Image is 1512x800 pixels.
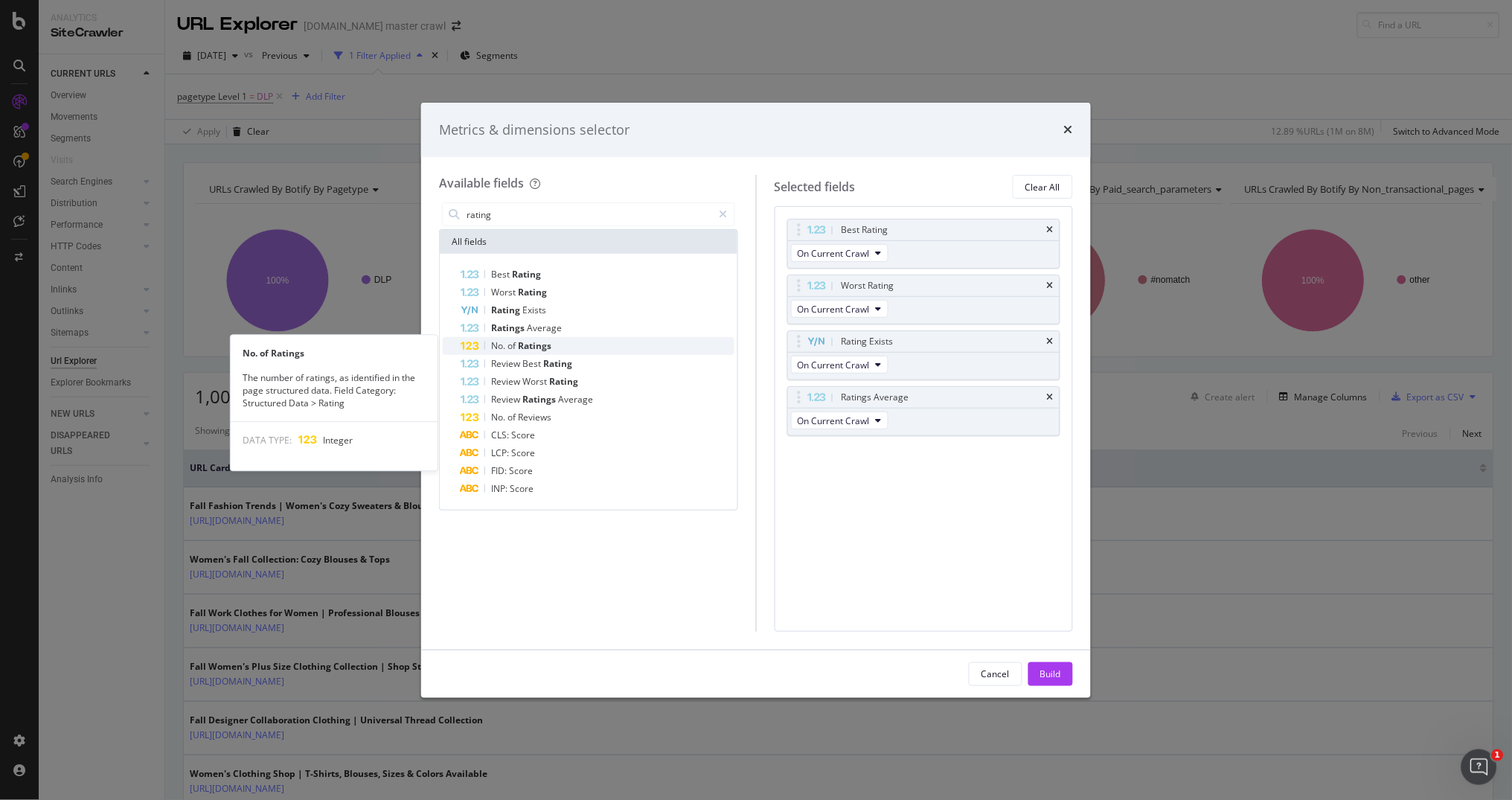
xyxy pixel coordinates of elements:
span: No. [491,411,507,423]
button: On Current Crawl [791,356,888,374]
span: On Current Crawl [798,359,870,371]
span: Rating [549,375,578,388]
div: Cancel [981,668,1010,680]
span: Average [558,393,593,406]
div: Clear All [1025,181,1060,193]
span: Reviews [518,411,551,423]
div: Available fields [439,175,524,191]
span: Ratings [491,321,527,334]
span: Exists [522,304,546,316]
span: Best [522,357,543,370]
div: Selected fields [775,179,856,196]
span: Rating [518,286,547,298]
span: CLS: [491,429,511,441]
span: INP: [491,482,510,495]
span: of [507,411,518,423]
span: Score [509,464,533,477]
span: of [507,339,518,352]
iframe: Intercom live chat [1461,749,1497,785]
div: Ratings AveragetimesOn Current Crawl [787,386,1061,436]
span: No. [491,339,507,352]
div: Ratings Average [842,390,909,405]
span: Score [510,482,534,495]
span: 1 [1492,749,1504,761]
span: Review [491,375,522,388]
span: Average [527,321,562,334]
div: No. of Ratings [231,347,438,359]
div: Best Rating [842,223,888,237]
div: Worst Rating [842,278,894,293]
button: Cancel [969,662,1022,686]
div: Metrics & dimensions selector [439,121,630,140]
span: Review [491,357,522,370]
span: On Current Crawl [798,303,870,316]
span: Rating [491,304,522,316]
div: The number of ratings, as identified in the page structured data. Field Category: Structured Data... [231,371,438,409]
button: Build [1028,662,1073,686]
span: On Current Crawl [798,247,870,260]
span: LCP: [491,447,511,459]
span: Rating [543,357,572,370]
div: times [1047,393,1054,402]
div: modal [421,103,1091,698]
span: On Current Crawl [798,415,870,427]
span: Worst [491,286,518,298]
span: Score [511,447,535,459]
button: Clear All [1013,175,1073,199]
span: Score [511,429,535,441]
div: All fields [440,230,737,254]
div: times [1047,337,1054,346]
span: Review [491,393,522,406]
button: On Current Crawl [791,412,888,429]
button: On Current Crawl [791,300,888,318]
span: Ratings [522,393,558,406]
input: Search by field name [465,203,713,225]
div: times [1047,225,1054,234]
button: On Current Crawl [791,244,888,262]
span: Worst [522,375,549,388]
div: Rating Exists [842,334,894,349]
div: times [1047,281,1054,290]
span: Best [491,268,512,281]
div: Build [1040,668,1061,680]
span: Ratings [518,339,551,352]
span: FID: [491,464,509,477]
div: Rating ExiststimesOn Current Crawl [787,330,1061,380]
div: Best RatingtimesOn Current Crawl [787,219,1061,269]
div: Worst RatingtimesOn Current Crawl [787,275,1061,324]
div: times [1064,121,1073,140]
span: Rating [512,268,541,281]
